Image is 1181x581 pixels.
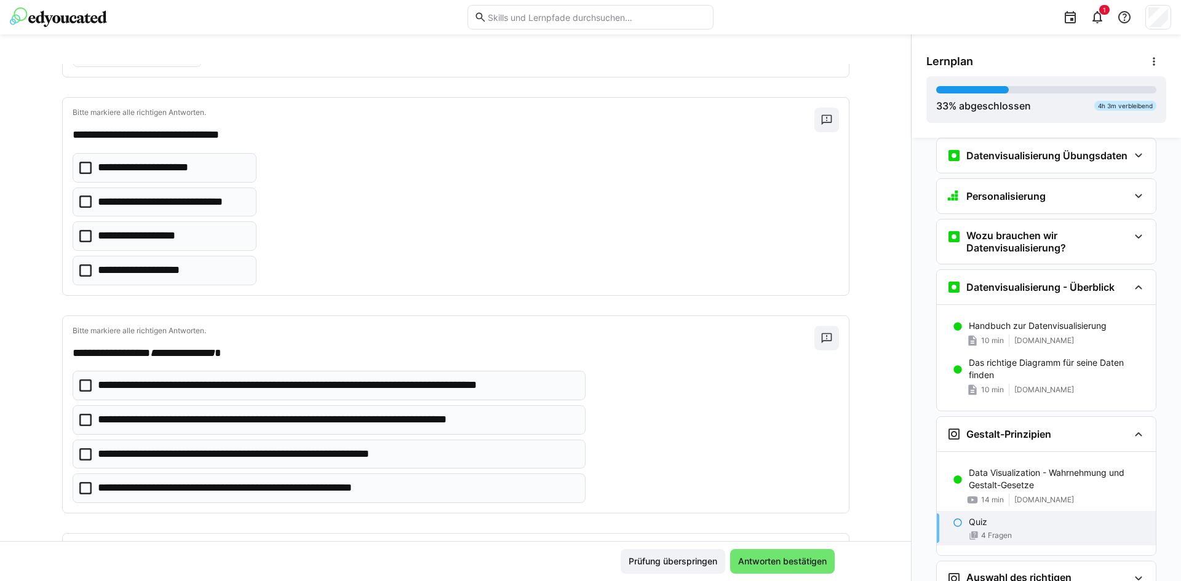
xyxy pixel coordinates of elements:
p: Data Visualization - Wahrnehmung und Gestalt-Gesetze [969,467,1146,491]
span: 1 [1103,6,1106,14]
p: Handbuch zur Datenvisualisierung [969,320,1107,332]
span: 10 min [981,336,1004,346]
p: Bitte markiere alle richtigen Antworten. [73,108,814,117]
button: Antworten bestätigen [730,549,835,574]
input: Skills und Lernpfade durchsuchen… [487,12,707,23]
span: Lernplan [926,55,973,68]
span: [DOMAIN_NAME] [1014,385,1074,395]
button: Prüfung überspringen [621,549,725,574]
p: Quiz [969,516,987,528]
p: Das richtige Diagramm für seine Daten finden [969,357,1146,381]
h3: Wozu brauchen wir Datenvisualisierung? [966,229,1129,254]
span: [DOMAIN_NAME] [1014,495,1074,505]
div: 4h 3m verbleibend [1094,101,1156,111]
span: Prüfung überspringen [627,555,719,567]
span: Antworten bestätigen [736,555,829,567]
span: 14 min [981,495,1004,505]
span: 4 Fragen [981,531,1012,540]
div: % abgeschlossen [936,98,1031,113]
span: 33 [936,100,948,112]
h3: Gestalt-Prinzipien [966,428,1051,440]
h3: Personalisierung [966,190,1046,202]
h3: Datenvisualisierung Übungsdaten [966,149,1127,162]
span: [DOMAIN_NAME] [1014,336,1074,346]
h3: Datenvisualisierung - Überblick [966,281,1115,293]
span: 10 min [981,385,1004,395]
p: Bitte markiere alle richtigen Antworten. [73,326,814,336]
